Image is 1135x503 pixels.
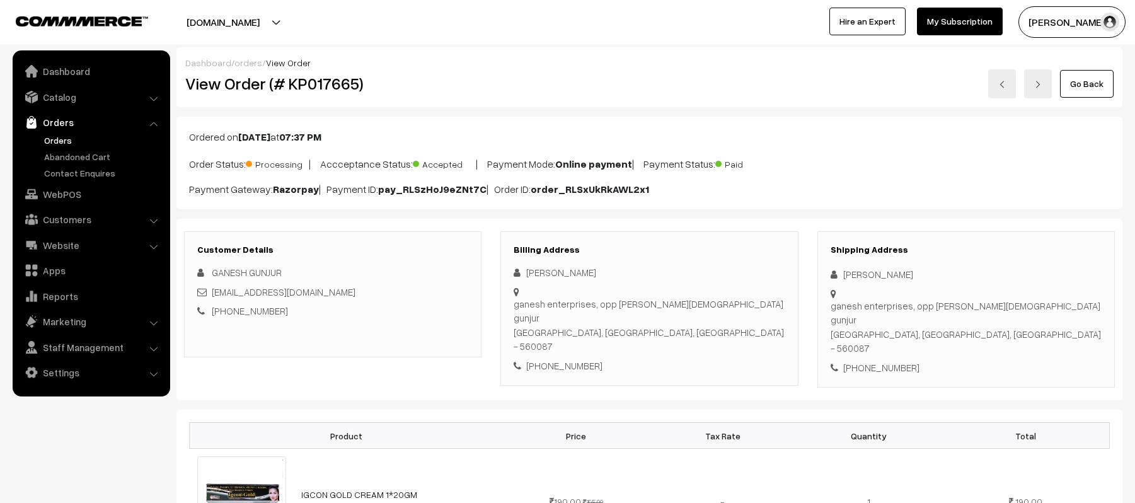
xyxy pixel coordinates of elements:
[246,154,309,171] span: Processing
[514,359,785,373] div: [PHONE_NUMBER]
[16,13,126,28] a: COMMMERCE
[649,423,795,449] th: Tax Rate
[234,57,262,68] a: orders
[142,6,304,38] button: [DOMAIN_NAME]
[16,234,166,257] a: Website
[279,130,321,143] b: 07:37 PM
[273,183,319,195] b: Razorpay
[503,423,649,449] th: Price
[555,158,632,170] b: Online payment
[942,423,1109,449] th: Total
[41,150,166,163] a: Abandoned Cart
[197,245,468,255] h3: Customer Details
[212,286,355,298] a: [EMAIL_ADDRESS][DOMAIN_NAME]
[514,297,785,354] div: ganesh enterprises, opp [PERSON_NAME][DEMOGRAPHIC_DATA] gunjur [GEOGRAPHIC_DATA], [GEOGRAPHIC_DAT...
[189,154,1110,171] p: Order Status: | Accceptance Status: | Payment Mode: | Payment Status:
[189,182,1110,197] p: Payment Gateway: | Payment ID: | Order ID:
[185,56,1114,69] div: / /
[185,74,482,93] h2: View Order (# KP017665)
[16,361,166,384] a: Settings
[1018,6,1126,38] button: [PERSON_NAME]
[378,183,487,195] b: pay_RLSzHoJ9eZNt7C
[212,305,288,316] a: [PHONE_NUMBER]
[16,183,166,205] a: WebPOS
[831,361,1102,375] div: [PHONE_NUMBER]
[917,8,1003,35] a: My Subscription
[16,336,166,359] a: Staff Management
[1060,70,1114,98] a: Go Back
[514,265,785,280] div: [PERSON_NAME]
[16,310,166,333] a: Marketing
[16,259,166,282] a: Apps
[16,208,166,231] a: Customers
[829,8,906,35] a: Hire an Expert
[16,285,166,308] a: Reports
[796,423,942,449] th: Quantity
[16,16,148,26] img: COMMMERCE
[16,60,166,83] a: Dashboard
[1100,13,1119,32] img: user
[189,129,1110,144] p: Ordered on at
[514,245,785,255] h3: Billing Address
[185,57,231,68] a: Dashboard
[301,489,417,500] a: IGCON GOLD CREAM 1*20GM
[266,57,311,68] span: View Order
[238,130,270,143] b: [DATE]
[41,166,166,180] a: Contact Enquires
[715,154,778,171] span: Paid
[831,245,1102,255] h3: Shipping Address
[190,423,504,449] th: Product
[531,183,649,195] b: order_RLSxUkRkAWL2x1
[41,134,166,147] a: Orders
[16,86,166,108] a: Catalog
[998,81,1006,88] img: left-arrow.png
[1034,81,1042,88] img: right-arrow.png
[831,299,1102,356] div: ganesh enterprises, opp [PERSON_NAME][DEMOGRAPHIC_DATA] gunjur [GEOGRAPHIC_DATA], [GEOGRAPHIC_DAT...
[831,267,1102,282] div: [PERSON_NAME]
[413,154,476,171] span: Accepted
[16,111,166,134] a: Orders
[212,267,282,278] span: GANESH GUNJUR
